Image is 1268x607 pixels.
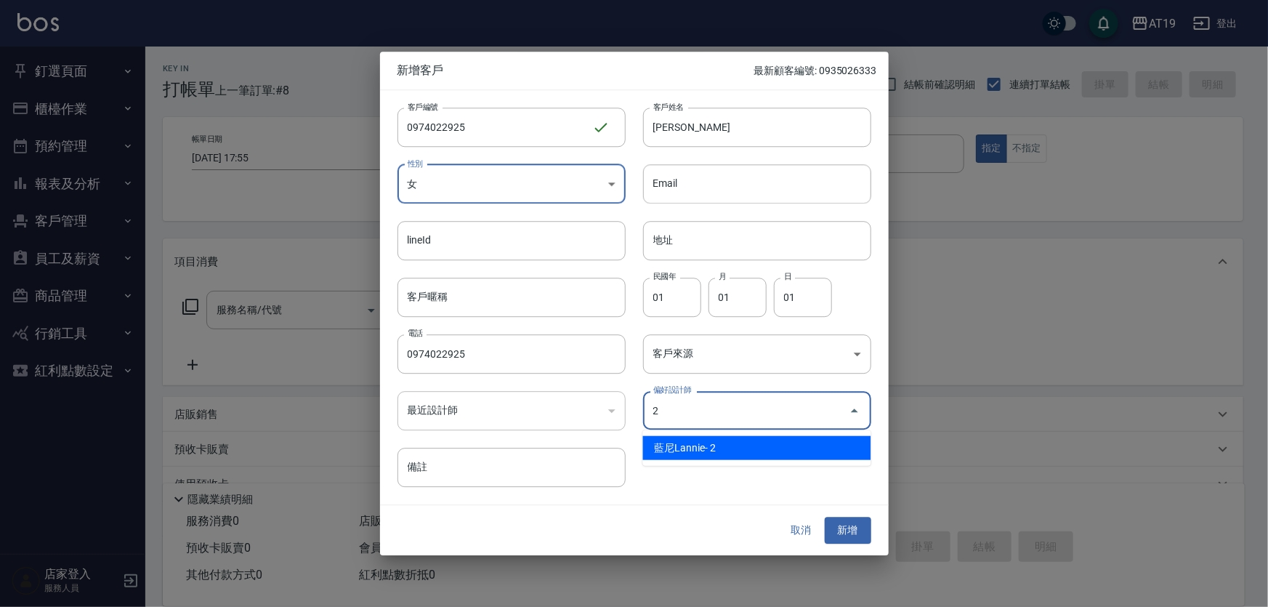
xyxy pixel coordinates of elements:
button: 取消 [778,518,825,544]
p: 最新顧客編號: 0935026333 [754,63,876,79]
span: 新增客戶 [397,63,754,78]
button: Close [843,399,866,422]
label: 月 [719,271,726,282]
label: 性別 [408,158,423,169]
label: 客戶姓名 [653,101,684,112]
label: 日 [784,271,791,282]
div: 女 [397,164,626,204]
label: 客戶編號 [408,101,438,112]
label: 民國年 [653,271,676,282]
label: 電話 [408,328,423,339]
button: 新增 [825,518,871,544]
li: 藍尼Lannie- 2 [643,436,871,460]
label: 偏好設計師 [653,385,691,395]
